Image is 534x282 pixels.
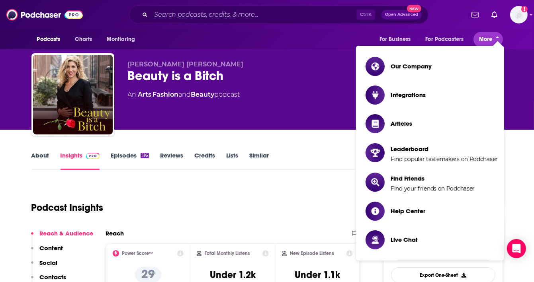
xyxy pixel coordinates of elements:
[391,91,426,99] span: Integrations
[479,34,493,45] span: More
[426,34,464,45] span: For Podcasters
[40,244,63,252] p: Content
[374,32,421,47] button: open menu
[391,62,432,70] span: Our Company
[151,8,356,21] input: Search podcasts, credits, & more...
[356,10,375,20] span: Ctrl K
[40,273,67,281] p: Contacts
[468,8,482,21] a: Show notifications dropdown
[391,156,498,163] span: Find popular tastemakers on Podchaser
[61,152,100,170] a: InsightsPodchaser Pro
[510,6,528,23] img: User Profile
[381,10,422,19] button: Open AdvancedNew
[40,259,58,266] p: Social
[385,13,418,17] span: Open Advanced
[249,152,269,170] a: Similar
[153,91,179,98] a: Fashion
[391,236,418,243] span: Live Chat
[421,32,475,47] button: open menu
[391,120,412,127] span: Articles
[210,269,256,281] h3: Under 1.2k
[75,34,92,45] span: Charts
[510,6,528,23] span: Logged in as marissah
[290,251,334,256] h2: New Episode Listens
[122,251,153,256] h2: Power Score™
[31,152,49,170] a: About
[129,6,428,24] div: Search podcasts, credits, & more...
[106,229,124,237] h2: Reach
[191,91,215,98] a: Beauty
[510,6,528,23] button: Show profile menu
[128,90,240,99] div: An podcast
[407,5,421,12] span: New
[507,239,526,258] div: Open Intercom Messenger
[295,269,340,281] h3: Under 1.1k
[194,152,215,170] a: Credits
[31,244,63,259] button: Content
[101,32,145,47] button: open menu
[31,32,71,47] button: open menu
[141,153,149,158] div: 116
[128,60,244,68] span: [PERSON_NAME] [PERSON_NAME]
[179,91,191,98] span: and
[391,175,475,182] span: Find Friends
[107,34,135,45] span: Monitoring
[138,91,152,98] a: Arts
[205,251,250,256] h2: Total Monthly Listens
[488,8,501,21] a: Show notifications dropdown
[33,55,113,134] img: Beauty is a Bitch
[40,229,94,237] p: Reach & Audience
[37,34,61,45] span: Podcasts
[31,259,58,274] button: Social
[391,145,498,153] span: Leaderboard
[473,32,503,47] button: close menu
[111,152,149,170] a: Episodes116
[152,91,153,98] span: ,
[379,34,411,45] span: For Business
[521,6,528,12] svg: Add a profile image
[86,153,100,159] img: Podchaser Pro
[31,202,104,214] h1: Podcast Insights
[160,152,183,170] a: Reviews
[70,32,97,47] a: Charts
[391,207,425,215] span: Help Center
[391,185,475,192] span: Find your friends on Podchaser
[6,7,83,22] img: Podchaser - Follow, Share and Rate Podcasts
[31,229,94,244] button: Reach & Audience
[226,152,238,170] a: Lists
